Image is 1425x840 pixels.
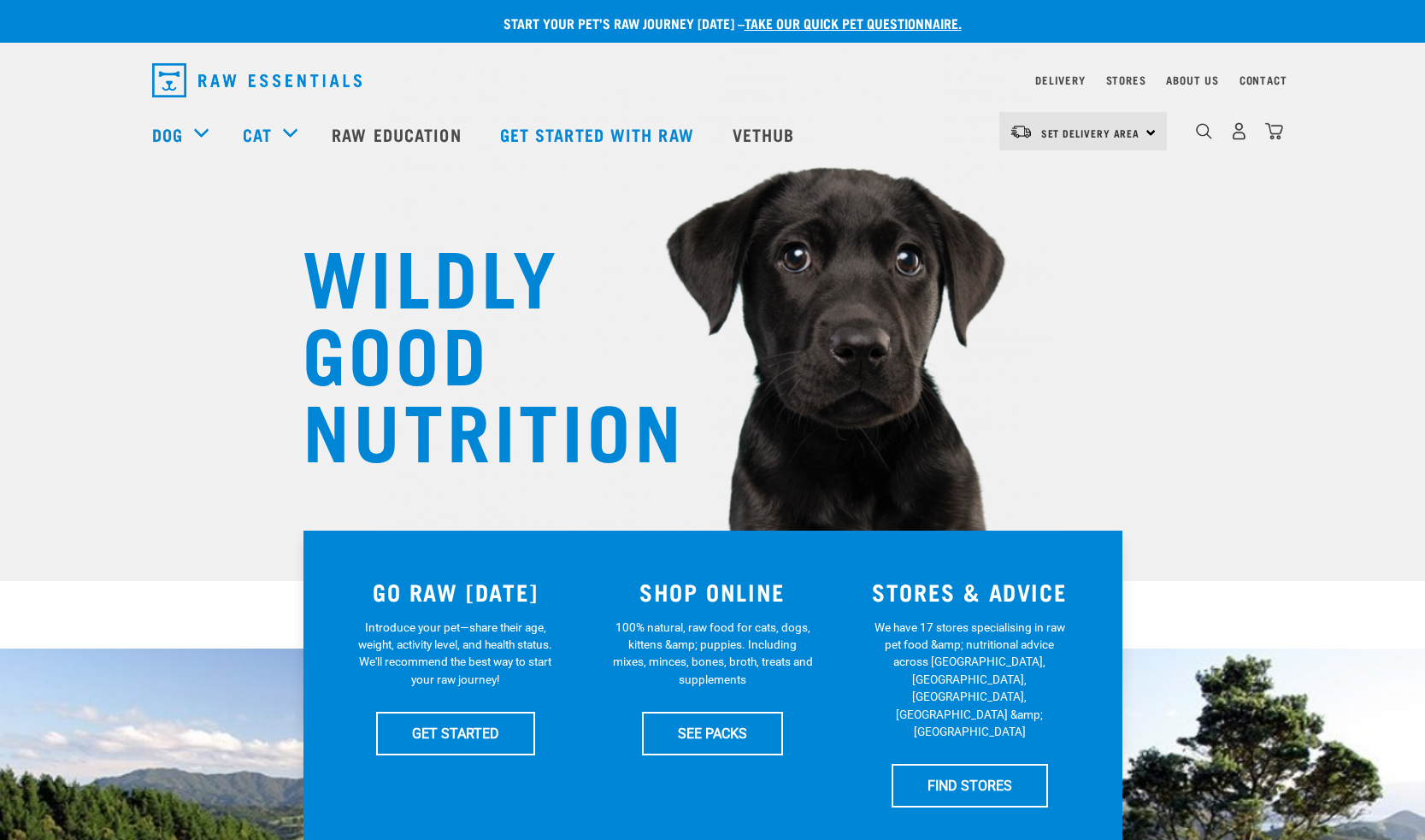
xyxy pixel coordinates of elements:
a: Get started with Raw [483,100,715,168]
a: About Us [1166,77,1218,83]
a: Delivery [1035,77,1085,83]
img: home-icon@2x.png [1265,122,1283,140]
a: GET STARTED [376,712,535,755]
h3: SHOP ONLINE [594,579,831,605]
a: Cat [243,121,272,147]
img: van-moving.png [1010,124,1033,139]
a: FIND STORES [892,764,1048,807]
img: Raw Essentials Logo [152,63,362,97]
a: Vethub [715,100,816,168]
span: Set Delivery Area [1041,130,1140,136]
nav: dropdown navigation [138,56,1287,104]
a: Raw Education [315,100,482,168]
h3: STORES & ADVICE [851,579,1088,605]
p: Introduce your pet—share their age, weight, activity level, and health status. We'll recommend th... [355,619,556,689]
a: Contact [1240,77,1287,83]
p: 100% natural, raw food for cats, dogs, kittens &amp; puppies. Including mixes, minces, bones, bro... [612,619,813,689]
h1: WILDLY GOOD NUTRITION [303,235,645,466]
a: Stores [1106,77,1146,83]
a: SEE PACKS [642,712,783,755]
p: We have 17 stores specialising in raw pet food &amp; nutritional advice across [GEOGRAPHIC_DATA],... [869,619,1070,741]
a: Dog [152,121,183,147]
img: home-icon-1@2x.png [1196,123,1212,139]
a: take our quick pet questionnaire. [745,19,962,26]
h3: GO RAW [DATE] [338,579,574,605]
img: user.png [1230,122,1248,140]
